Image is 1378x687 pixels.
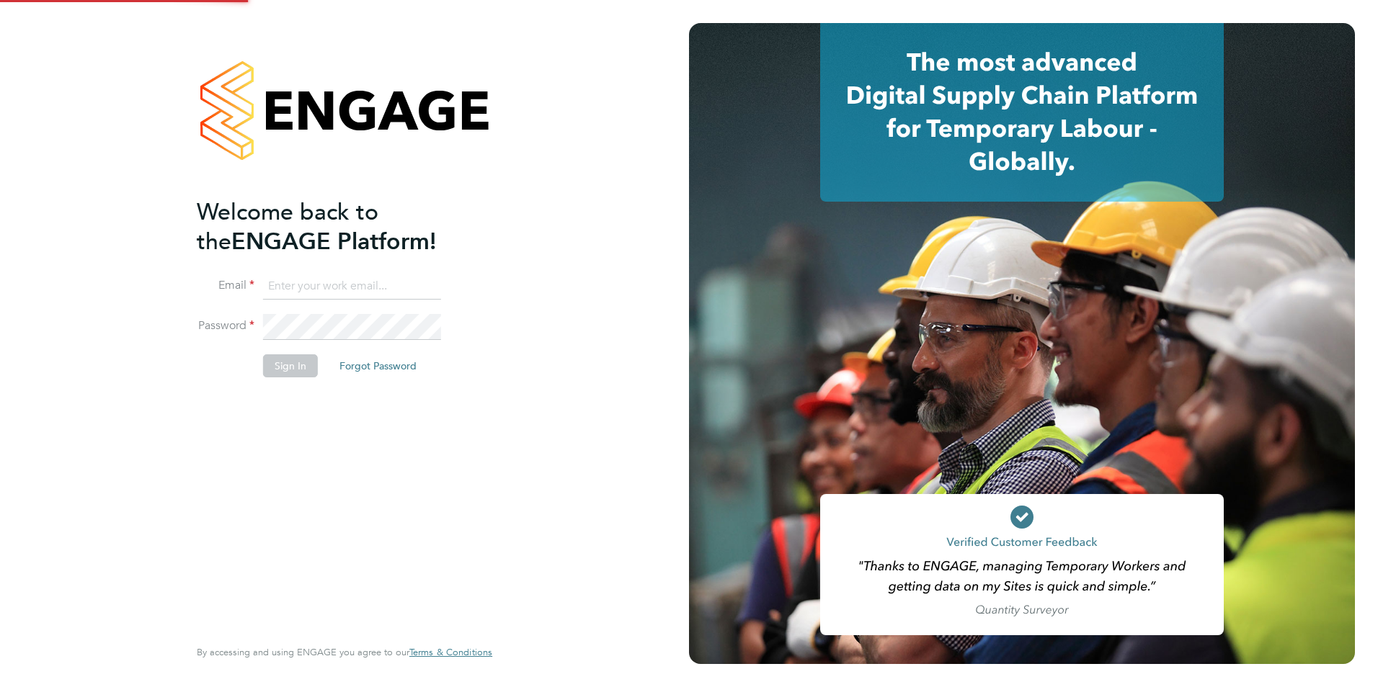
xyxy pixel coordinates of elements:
input: Enter your work email... [263,274,441,300]
button: Forgot Password [328,354,428,377]
span: Welcome back to the [197,198,378,256]
button: Sign In [263,354,318,377]
label: Password [197,318,254,333]
span: Terms & Conditions [409,646,492,658]
h2: ENGAGE Platform! [197,197,478,256]
span: By accessing and using ENGAGE you agree to our [197,646,492,658]
a: Terms & Conditions [409,647,492,658]
label: Email [197,278,254,293]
